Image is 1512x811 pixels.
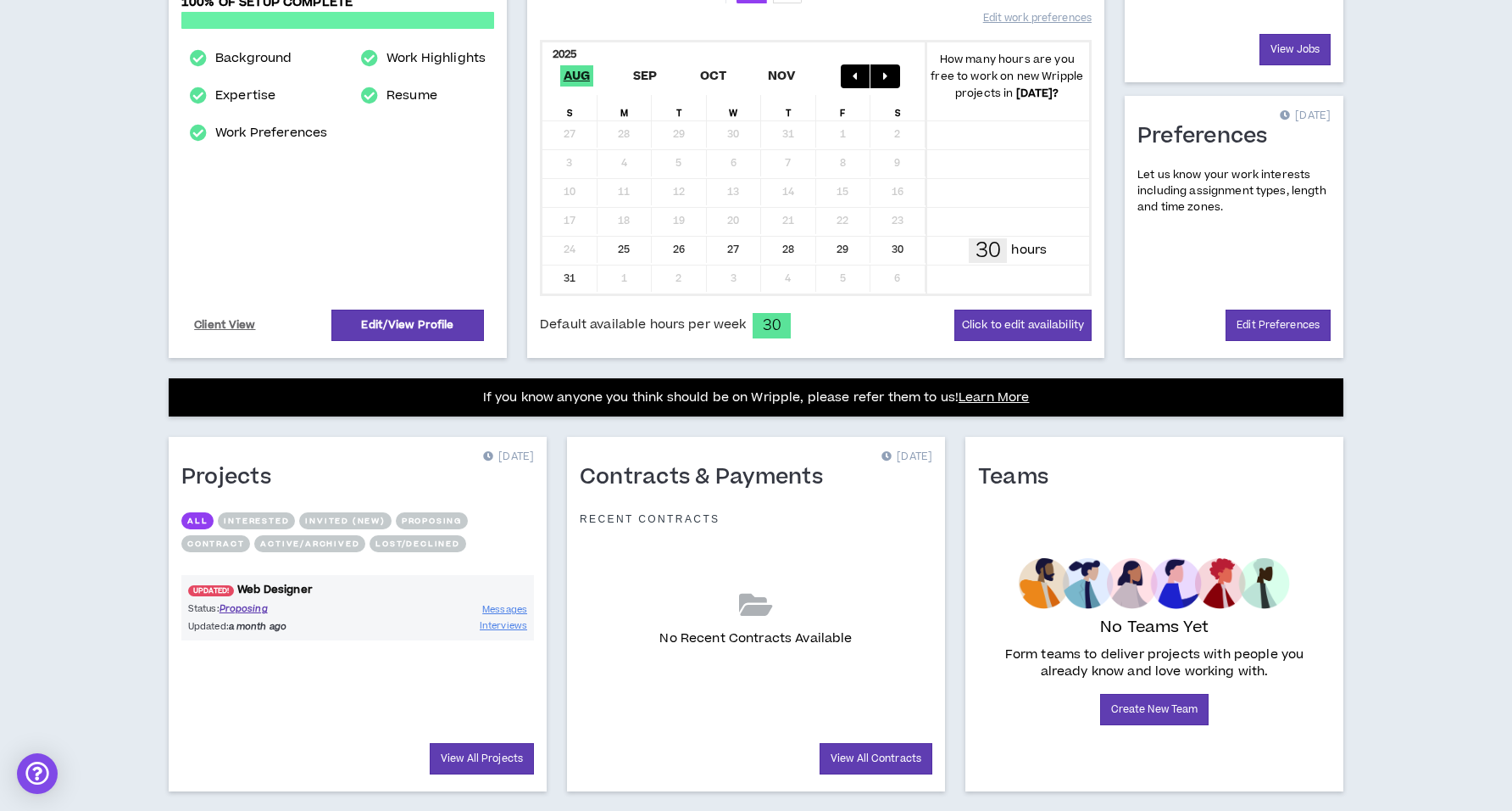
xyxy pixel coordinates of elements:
[218,512,295,529] button: Interested
[430,743,534,775] a: View All Projects
[192,310,258,340] a: Client View
[181,582,534,598] a: UPDATED!Web Designer
[229,620,286,633] i: a month ago
[1259,34,1331,65] a: View Jobs
[1100,616,1209,640] p: No Teams Yet
[553,47,577,62] b: 2025
[820,743,932,775] a: View All Contracts
[1137,167,1331,216] p: Let us know your work interests including assignment types, length and time zones.
[181,535,250,552] button: Contract
[1019,558,1289,609] img: empty
[482,603,527,616] span: Messages
[542,95,598,120] div: S
[598,95,653,120] div: M
[580,512,720,526] p: Recent Contracts
[881,449,932,466] p: [DATE]
[254,535,365,552] button: Active/Archived
[220,602,268,615] span: Proposing
[560,65,594,87] span: Aug
[580,464,836,491] h1: Contracts & Payments
[954,310,1092,341] button: Click to edit availability
[188,619,358,634] p: Updated:
[1226,310,1331,341] a: Edit Preferences
[659,629,852,648] p: No Recent Contracts Available
[540,316,746,334] span: Default available hours per week
[17,753,58,794] div: Open Intercom Messenger
[926,51,1090,102] p: How many hours are you free to work on new Wripple projects in
[816,95,871,120] div: F
[483,449,534,466] p: [DATE]
[370,535,465,552] button: Lost/Declined
[215,48,292,69] a: Background
[1280,108,1331,125] p: [DATE]
[1100,694,1209,725] a: Create New Team
[188,585,234,596] span: UPDATED!
[181,512,214,529] button: All
[959,389,1029,406] a: Learn More
[299,512,391,529] button: Invited (new)
[181,464,284,491] h1: Projects
[480,618,527,634] a: Interviews
[396,512,468,529] button: Proposing
[480,619,527,632] span: Interviews
[764,65,799,87] span: Nov
[985,646,1324,680] p: Form teams to deliver projects with people you already know and love working with.
[707,95,762,120] div: W
[630,65,661,87] span: Sep
[697,65,731,87] span: Oct
[1137,123,1281,150] h1: Preferences
[1011,241,1047,260] p: hours
[482,601,527,618] a: Messages
[983,3,1092,33] a: Edit work preferences
[188,601,358,616] p: Status:
[870,95,926,120] div: S
[215,86,275,106] a: Expertise
[978,464,1061,491] h1: Teams
[483,388,1030,408] p: If you know anyone you think should be on Wripple, please refer them to us!
[652,95,707,120] div: T
[761,95,816,120] div: T
[331,310,484,341] a: Edit/View Profile
[386,86,437,106] a: Resume
[1016,86,1059,101] b: [DATE] ?
[215,123,327,143] a: Work Preferences
[386,48,486,69] a: Work Highlights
